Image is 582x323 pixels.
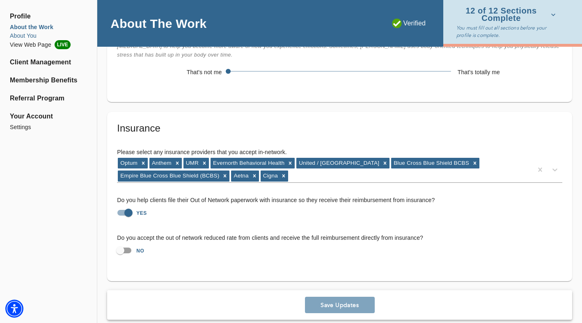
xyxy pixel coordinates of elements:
[211,158,286,168] div: Evernorth Behavioral Health
[149,158,173,168] div: Anthem
[10,75,87,85] a: Membership Benefits
[110,16,206,31] h4: About The Work
[10,11,87,21] span: Profile
[392,18,426,28] p: Verified
[136,210,147,216] strong: YES
[136,248,144,254] strong: NO
[118,171,220,181] div: Empire Blue Cross Blue Shield (BCBS)
[118,158,139,168] div: Optum
[10,111,87,121] span: Your Account
[458,68,562,77] h6: That's totally me
[456,7,556,22] span: 12 of 12 Sections Complete
[117,234,562,243] h6: Do you accept the out of network reduced rate from clients and receive the full reimbursement dir...
[231,171,250,181] div: Aetna
[10,93,87,103] a: Referral Program
[117,34,559,57] span: [PERSON_NAME] is creative and intuitive in the room with you. [PERSON_NAME] integrates talk thera...
[5,300,23,318] div: Accessibility Menu
[391,158,470,168] div: Blue Cross Blue Shield BCBS
[10,32,87,40] a: About You
[55,40,71,49] span: LIVE
[456,24,559,39] p: You must fill out all sections before your profile is complete.
[117,196,562,205] h6: Do you help clients file their Out of Network paperwork with insurance so they receive their reim...
[296,158,380,168] div: United / [GEOGRAPHIC_DATA]
[10,40,87,49] a: View Web PageLIVE
[10,40,87,49] li: View Web Page
[456,5,559,24] button: 12 of 12 Sections Complete
[183,158,200,168] div: UMR
[117,122,562,135] h5: Insurance
[10,57,87,67] a: Client Management
[10,23,87,32] a: About the Work
[261,171,279,181] div: Cigna
[10,123,87,132] a: Settings
[117,68,222,77] h6: That's not me
[117,148,562,157] h6: Please select any insurance providers that you accept in-network.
